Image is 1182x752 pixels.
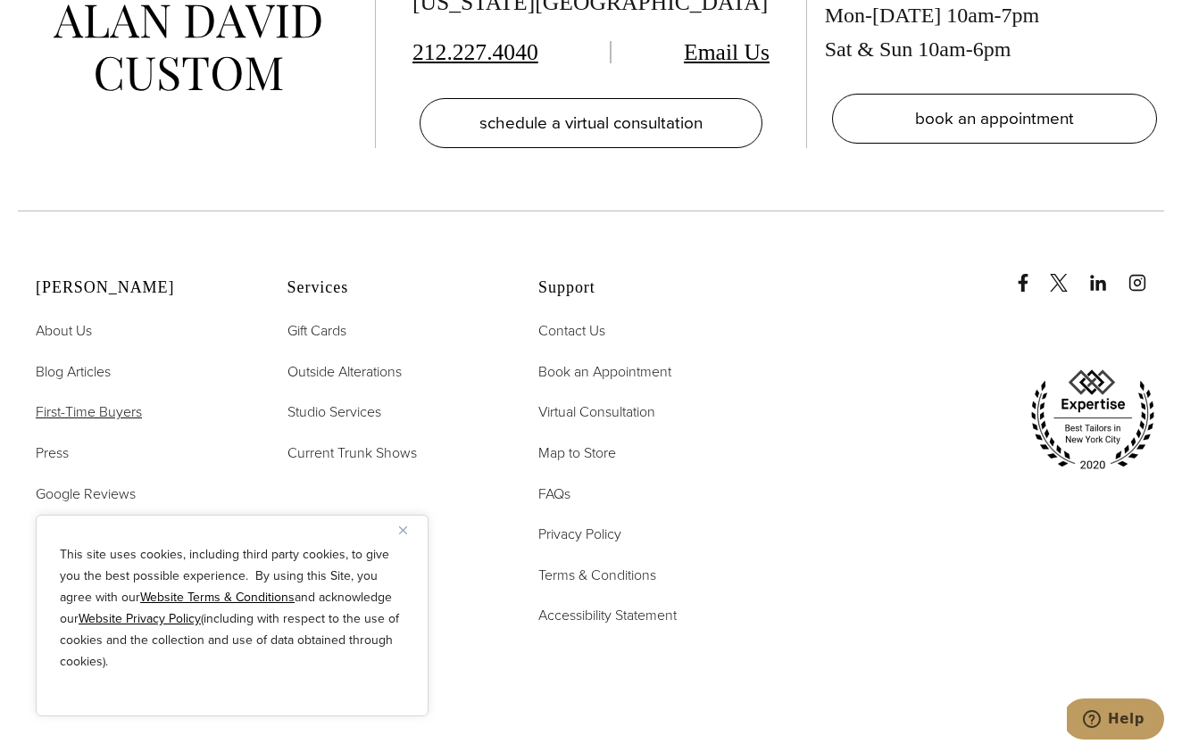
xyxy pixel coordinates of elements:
h2: [PERSON_NAME] [36,278,243,298]
img: Close [399,526,407,534]
span: First-Time Buyers [36,401,142,422]
span: Privacy Policy [538,524,621,544]
h2: Support [538,278,745,298]
img: expertise, best tailors in new york city 2020 [1021,363,1164,477]
span: schedule a virtual consultation [479,110,703,136]
a: FAQs [538,483,570,506]
span: Studio Services [287,401,381,422]
span: Gift Cards [287,320,346,341]
a: Website Terms & Conditions [140,588,295,607]
span: Terms & Conditions [538,565,656,585]
span: Outside Alterations [287,361,402,382]
a: Studio Services [287,401,381,424]
span: Map to Store [538,442,616,463]
a: x/twitter [1050,256,1086,292]
h2: Services [287,278,495,298]
a: 212.227.4040 [412,39,538,65]
a: Book an Appointment [538,360,671,384]
span: Press [36,442,69,463]
a: Terms & Conditions [538,564,656,587]
nav: Alan David Footer Nav [36,319,243,586]
a: About Us [36,319,92,343]
img: alan david custom [54,4,321,91]
a: Outside Alterations [287,360,402,384]
a: instagram [1128,256,1164,292]
a: linkedin [1089,256,1125,292]
button: Close [399,519,420,541]
a: Email Us [684,39,770,65]
a: Press [36,442,69,465]
a: First-Time Buyers [36,401,142,424]
a: Blog Articles [36,360,111,384]
span: Virtual Consultation [538,401,655,422]
span: Google Reviews [36,483,136,504]
nav: Services Footer Nav [287,319,495,464]
a: Map to Store [538,442,616,465]
a: Privacy Policy [538,523,621,546]
a: Current Trunk Shows [287,442,417,465]
nav: Support Footer Nav [538,319,745,627]
a: schedule a virtual consultation [420,98,762,148]
a: Gift Cards [287,319,346,343]
a: Website Privacy Policy [79,609,201,628]
iframe: Opens a widget where you can chat to one of our agents [1067,698,1164,743]
span: Contact Us [538,320,605,341]
span: Blog Articles [36,361,111,382]
span: Book an Appointment [538,361,671,382]
a: book an appointment [832,94,1157,144]
span: FAQs [538,483,570,504]
a: Accessibility Statement [538,604,677,627]
p: This site uses cookies, including third party cookies, to give you the best possible experience. ... [60,544,404,673]
a: Virtual Consultation [538,401,655,424]
a: Contact Us [538,319,605,343]
a: Google Reviews [36,483,136,506]
span: About Us [36,320,92,341]
span: book an appointment [915,105,1074,131]
span: Accessibility Statement [538,605,677,625]
a: Facebook [1014,256,1046,292]
span: Current Trunk Shows [287,442,417,463]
